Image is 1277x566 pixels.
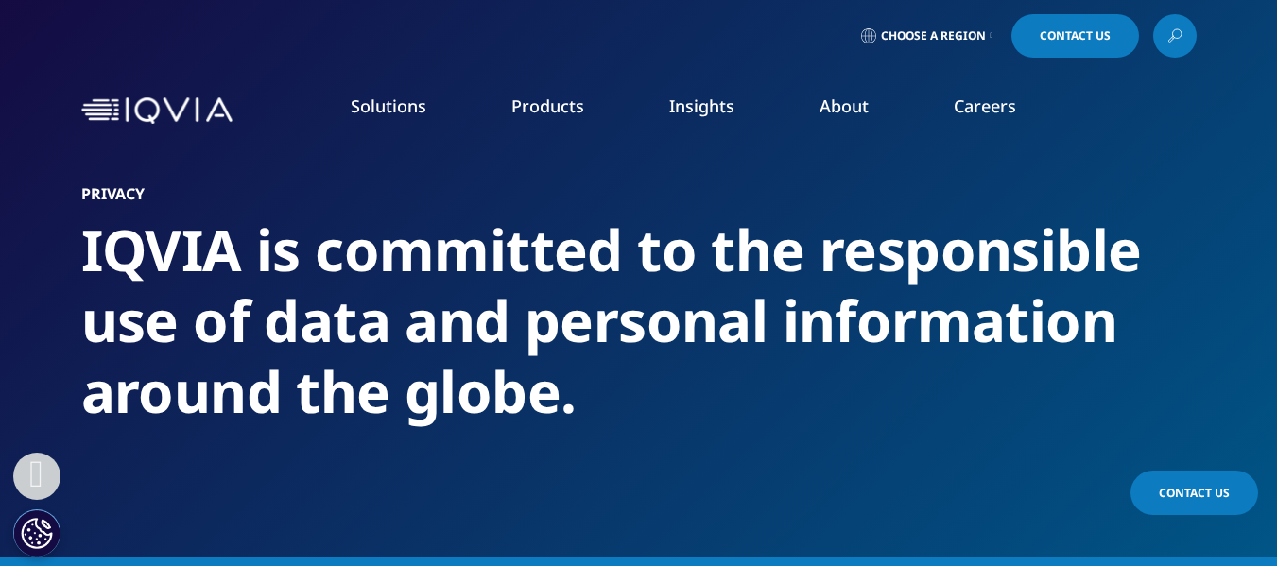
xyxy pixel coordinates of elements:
[13,509,60,557] button: Cookies Settings
[1159,485,1230,501] span: Contact Us
[820,94,869,117] a: About
[954,94,1016,117] a: Careers
[81,184,1197,203] h1: Privacy
[81,214,1197,427] h2: IQVIA is committed to the responsible use of data and personal information around the globe.
[511,94,584,117] a: Products
[81,97,233,125] img: IQVIA Healthcare Information Technology and Pharma Clinical Research Company
[240,66,1197,155] nav: Primary
[669,94,734,117] a: Insights
[1011,14,1139,58] a: Contact Us
[1040,30,1111,42] span: Contact Us
[1130,471,1258,515] a: Contact Us
[881,28,986,43] span: Choose a Region
[351,94,426,117] a: Solutions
